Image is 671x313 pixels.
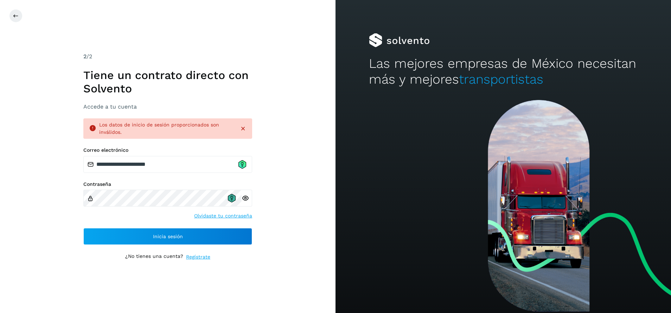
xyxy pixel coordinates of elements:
a: Regístrate [186,253,210,261]
div: /2 [83,52,252,61]
h2: Las mejores empresas de México necesitan más y mejores [369,56,637,87]
label: Contraseña [83,181,252,187]
div: Los datos de inicio de sesión proporcionados son inválidos. [99,121,234,136]
span: Inicia sesión [153,234,183,239]
p: ¿No tienes una cuenta? [125,253,183,261]
span: 2 [83,53,87,60]
h3: Accede a tu cuenta [83,103,252,110]
label: Correo electrónico [83,147,252,153]
a: Olvidaste tu contraseña [194,212,252,220]
button: Inicia sesión [83,228,252,245]
span: transportistas [459,72,543,87]
h1: Tiene un contrato directo con Solvento [83,69,252,96]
